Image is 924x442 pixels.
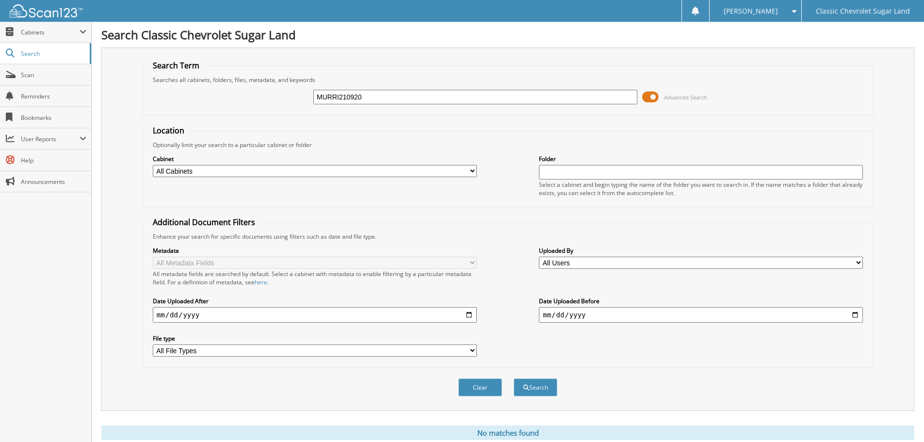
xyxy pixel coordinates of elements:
[153,334,477,343] label: File type
[148,125,189,136] legend: Location
[539,246,863,255] label: Uploaded By
[148,232,868,241] div: Enhance your search for specific documents using filters such as date and file type.
[255,278,267,286] a: here
[539,297,863,305] label: Date Uploaded Before
[153,246,477,255] label: Metadata
[21,178,86,186] span: Announcements
[153,297,477,305] label: Date Uploaded After
[21,71,86,79] span: Scan
[148,60,204,71] legend: Search Term
[101,27,914,43] h1: Search Classic Chevrolet Sugar Land
[539,155,863,163] label: Folder
[458,378,502,396] button: Clear
[148,217,260,228] legend: Additional Document Filters
[724,8,778,14] span: [PERSON_NAME]
[148,76,868,84] div: Searches all cabinets, folders, files, metadata, and keywords
[153,155,477,163] label: Cabinet
[153,307,477,323] input: start
[21,49,85,58] span: Search
[21,28,80,36] span: Cabinets
[539,307,863,323] input: end
[21,114,86,122] span: Bookmarks
[148,141,868,149] div: Optionally limit your search to a particular cabinet or folder
[21,156,86,164] span: Help
[664,94,707,101] span: Advanced Search
[514,378,557,396] button: Search
[153,270,477,286] div: All metadata fields are searched by default. Select a cabinet with metadata to enable filtering b...
[10,4,82,17] img: scan123-logo-white.svg
[21,92,86,100] span: Reminders
[539,180,863,197] div: Select a cabinet and begin typing the name of the folder you want to search in. If the name match...
[816,8,910,14] span: Classic Chevrolet Sugar Land
[101,426,914,440] div: No matches found
[21,135,80,143] span: User Reports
